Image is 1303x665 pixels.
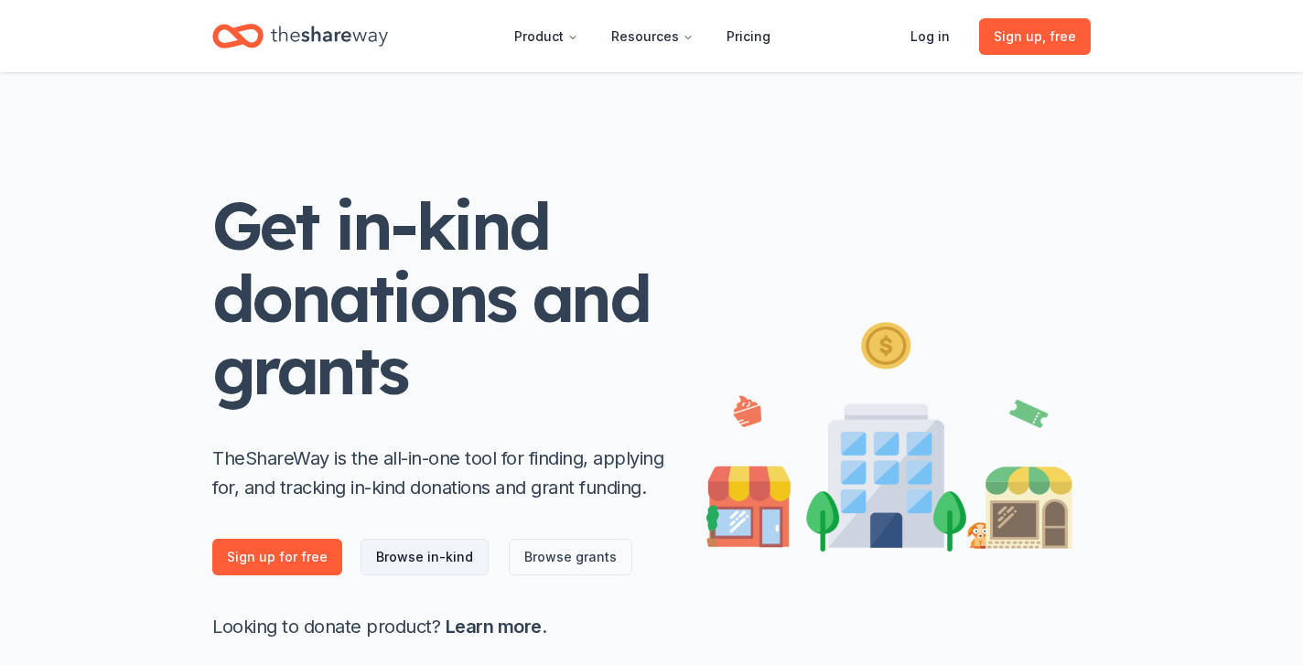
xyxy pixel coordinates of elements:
[712,18,785,55] a: Pricing
[979,18,1091,55] a: Sign up, free
[1042,28,1076,44] span: , free
[212,539,342,575] a: Sign up for free
[597,18,708,55] button: Resources
[706,315,1072,552] img: Illustration for landing page
[500,15,785,58] nav: Main
[896,18,964,55] a: Log in
[212,189,670,407] h1: Get in-kind donations and grants
[212,612,670,641] p: Looking to donate product? .
[446,616,542,638] a: Learn more
[361,539,489,575] a: Browse in-kind
[500,18,593,55] button: Product
[509,539,632,575] a: Browse grants
[212,444,670,502] p: TheShareWay is the all-in-one tool for finding, applying for, and tracking in-kind donations and ...
[212,15,388,58] a: Home
[994,26,1076,48] span: Sign up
